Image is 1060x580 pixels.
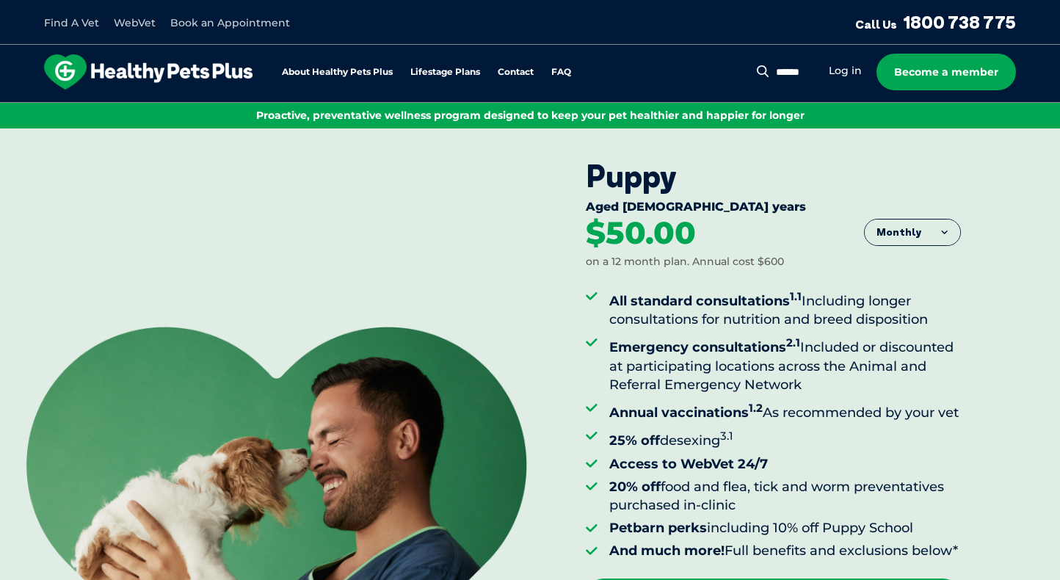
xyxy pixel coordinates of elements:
strong: Petbarn perks [609,520,707,536]
sup: 1.2 [749,401,763,415]
strong: Emergency consultations [609,339,800,355]
button: Search [754,64,772,79]
a: Become a member [876,54,1016,90]
span: Proactive, preventative wellness program designed to keep your pet healthier and happier for longer [256,109,805,122]
img: hpp-logo [44,54,253,90]
sup: 2.1 [786,336,800,349]
strong: 20% off [609,479,661,495]
li: food and flea, tick and worm preventatives purchased in-clinic [609,478,961,515]
a: WebVet [114,16,156,29]
strong: All standard consultations [609,293,802,309]
strong: Annual vaccinations [609,405,763,421]
li: including 10% off Puppy School [609,519,961,537]
a: Lifestage Plans [410,68,480,77]
strong: 25% off [609,432,660,449]
strong: Access to WebVet 24/7 [609,456,768,472]
span: Call Us [855,17,897,32]
div: on a 12 month plan. Annual cost $600 [586,255,784,269]
div: Puppy [586,158,961,195]
li: desexing [609,427,961,450]
strong: And much more! [609,543,725,559]
a: Book an Appointment [170,16,290,29]
a: About Healthy Pets Plus [282,68,393,77]
sup: 3.1 [720,429,733,443]
a: FAQ [551,68,571,77]
div: Aged [DEMOGRAPHIC_DATA] years [586,200,961,217]
a: Find A Vet [44,16,99,29]
li: As recommended by your vet [609,399,961,422]
a: Call Us1800 738 775 [855,11,1016,33]
div: $50.00 [586,217,696,250]
button: Monthly [865,220,960,246]
li: Included or discounted at participating locations across the Animal and Referral Emergency Network [609,333,961,394]
sup: 1.1 [790,289,802,303]
a: Log in [829,64,862,78]
a: Contact [498,68,534,77]
li: Full benefits and exclusions below* [609,542,961,560]
li: Including longer consultations for nutrition and breed disposition [609,287,961,329]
